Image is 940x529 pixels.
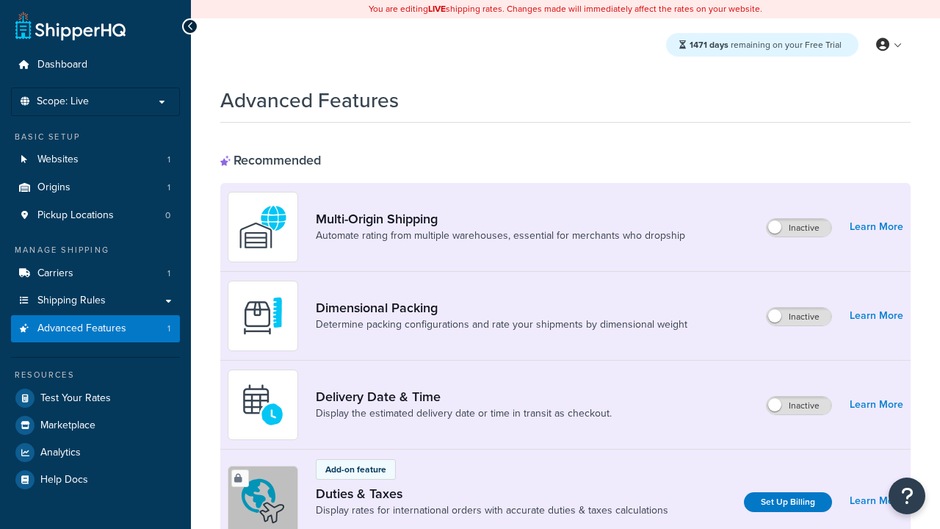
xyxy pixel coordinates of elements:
[237,379,289,431] img: gfkeb5ejjkALwAAAABJRU5ErkJggg==
[316,486,668,502] a: Duties & Taxes
[690,38,842,51] span: remaining on your Free Trial
[325,463,386,476] p: Add-on feature
[165,209,170,222] span: 0
[11,412,180,439] a: Marketplace
[167,181,170,194] span: 1
[37,154,79,166] span: Websites
[237,290,289,342] img: DTVBYsAAAAAASUVORK5CYII=
[11,287,180,314] a: Shipping Rules
[767,308,831,325] label: Inactive
[167,267,170,280] span: 1
[237,201,289,253] img: WatD5o0RtDAAAAAElFTkSuQmCC
[316,406,612,421] a: Display the estimated delivery date or time in transit as checkout.
[11,315,180,342] a: Advanced Features1
[220,86,399,115] h1: Advanced Features
[11,439,180,466] a: Analytics
[40,392,111,405] span: Test Your Rates
[11,244,180,256] div: Manage Shipping
[11,369,180,381] div: Resources
[40,447,81,459] span: Analytics
[37,323,126,335] span: Advanced Features
[11,174,180,201] li: Origins
[850,491,903,511] a: Learn More
[11,315,180,342] li: Advanced Features
[316,317,687,332] a: Determine packing configurations and rate your shipments by dimensional weight
[850,217,903,237] a: Learn More
[11,131,180,143] div: Basic Setup
[11,260,180,287] li: Carriers
[850,395,903,415] a: Learn More
[37,209,114,222] span: Pickup Locations
[428,2,446,15] b: LIVE
[11,202,180,229] a: Pickup Locations0
[220,152,321,168] div: Recommended
[744,492,832,512] a: Set Up Billing
[167,323,170,335] span: 1
[11,51,180,79] a: Dashboard
[40,420,95,432] span: Marketplace
[316,211,685,227] a: Multi-Origin Shipping
[11,467,180,493] a: Help Docs
[767,219,831,237] label: Inactive
[767,397,831,414] label: Inactive
[850,306,903,326] a: Learn More
[40,474,88,486] span: Help Docs
[11,146,180,173] a: Websites1
[316,503,668,518] a: Display rates for international orders with accurate duties & taxes calculations
[37,59,87,71] span: Dashboard
[11,385,180,411] a: Test Your Rates
[690,38,728,51] strong: 1471 days
[37,295,106,307] span: Shipping Rules
[11,202,180,229] li: Pickup Locations
[316,389,612,405] a: Delivery Date & Time
[37,181,70,194] span: Origins
[37,96,89,108] span: Scope: Live
[889,478,925,514] button: Open Resource Center
[167,154,170,166] span: 1
[37,267,73,280] span: Carriers
[11,260,180,287] a: Carriers1
[316,228,685,243] a: Automate rating from multiple warehouses, essential for merchants who dropship
[11,146,180,173] li: Websites
[11,174,180,201] a: Origins1
[316,300,687,316] a: Dimensional Packing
